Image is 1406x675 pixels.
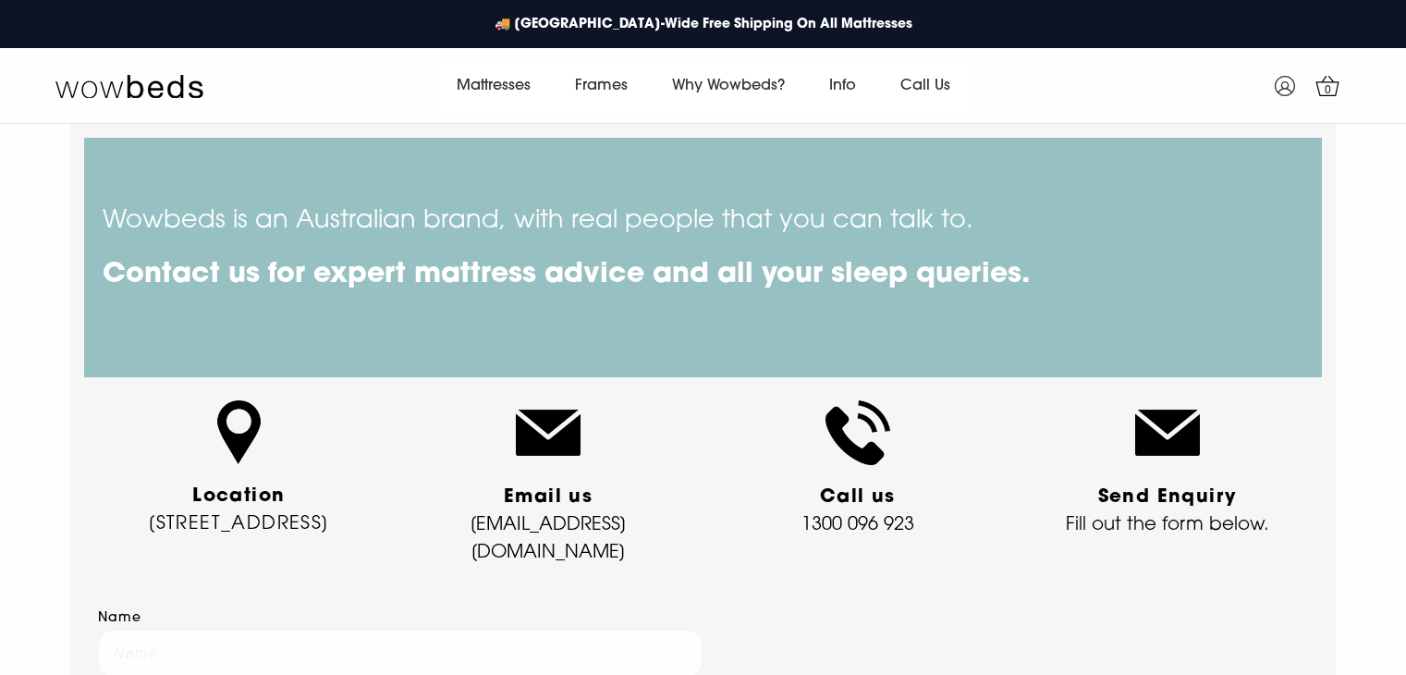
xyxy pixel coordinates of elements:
[207,400,271,464] img: Location pointer - Free icons
[1026,484,1308,539] p: Fill out the form below.
[148,515,329,534] a: [STREET_ADDRESS]
[408,484,690,567] p: [EMAIL_ADDRESS][DOMAIN_NAME]
[103,256,1294,295] h1: Contact us for expert mattress advice and all your sleep queries.
[878,60,972,112] a: Call Us
[1135,400,1200,465] img: email.png
[434,60,553,112] a: Mattresses
[807,60,878,112] a: Info
[485,6,922,43] a: 🚚 [GEOGRAPHIC_DATA]-Wide Free Shipping On All Mattresses
[553,60,650,112] a: Frames
[716,484,998,539] p: 1300 096 923
[650,60,807,112] a: Why Wowbeds?
[1319,81,1338,100] span: 0
[820,488,896,507] strong: Call us
[55,73,203,99] img: Wow Beds Logo
[825,400,890,465] img: telephone.png
[504,488,593,507] strong: Email us
[1304,63,1351,109] a: 0
[516,400,581,465] img: email.png
[98,607,703,630] label: Name
[1098,488,1237,507] strong: Send Enquiry
[103,166,1294,241] p: Wowbeds is an Australian brand, with real people that you can talk to.
[192,487,285,506] a: Location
